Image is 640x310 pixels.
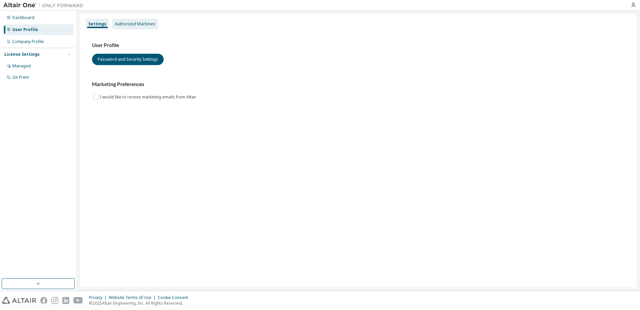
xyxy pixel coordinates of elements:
h3: Marketing Preferences [92,81,625,88]
div: License Settings [4,52,40,57]
button: Password and Security Settings [92,54,164,65]
div: Company Profile [12,39,44,44]
div: Website Terms of Use [109,295,158,300]
div: Managed [12,63,31,69]
div: Settings [88,21,106,27]
div: Privacy [89,295,109,300]
img: linkedin.svg [62,297,69,304]
div: Dashboard [12,15,34,20]
div: Cookie Consent [158,295,192,300]
h3: User Profile [92,42,625,49]
img: instagram.svg [51,297,58,304]
div: On Prem [12,75,29,80]
img: youtube.svg [73,297,83,304]
div: Authorized Machines [115,21,155,27]
img: Altair One [3,2,87,9]
div: User Profile [12,27,38,32]
p: © 2025 Altair Engineering, Inc. All Rights Reserved. [89,300,192,306]
img: altair_logo.svg [2,297,36,304]
label: I would like to receive marketing emails from Altair [100,93,198,101]
img: facebook.svg [40,297,47,304]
